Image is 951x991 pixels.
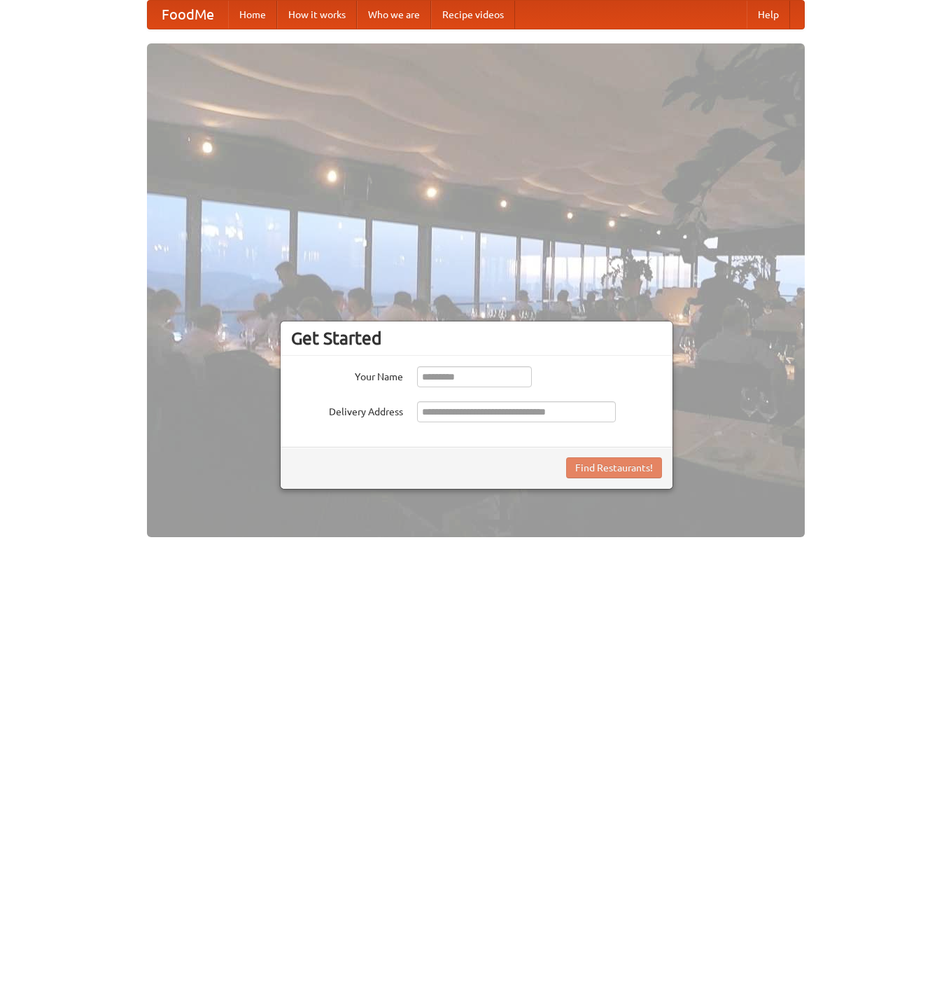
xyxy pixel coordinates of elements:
[747,1,790,29] a: Help
[566,457,662,478] button: Find Restaurants!
[291,366,403,384] label: Your Name
[277,1,357,29] a: How it works
[291,328,662,349] h3: Get Started
[148,1,228,29] a: FoodMe
[431,1,515,29] a: Recipe videos
[291,401,403,419] label: Delivery Address
[228,1,277,29] a: Home
[357,1,431,29] a: Who we are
